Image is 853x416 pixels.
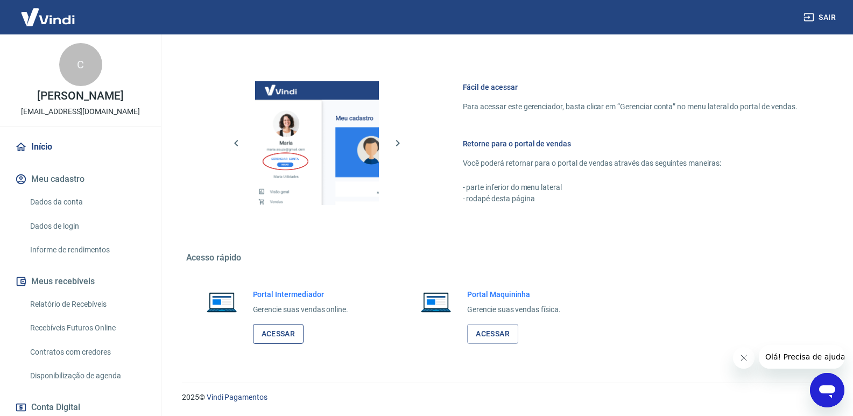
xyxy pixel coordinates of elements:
[13,135,148,159] a: Início
[253,289,349,300] h6: Portal Intermediador
[463,182,798,193] p: - parte inferior do menu lateral
[182,392,827,403] p: 2025 ©
[13,1,83,33] img: Vindi
[467,324,518,344] a: Acessar
[463,158,798,169] p: Você poderá retornar para o portal de vendas através das seguintes maneiras:
[810,373,844,407] iframe: Botão para abrir a janela de mensagens
[26,293,148,315] a: Relatório de Recebíveis
[26,365,148,387] a: Disponibilização de agenda
[463,101,798,112] p: Para acessar este gerenciador, basta clicar em “Gerenciar conta” no menu lateral do portal de ven...
[463,138,798,149] h6: Retorne para o portal de vendas
[207,393,267,401] a: Vindi Pagamentos
[26,239,148,261] a: Informe de rendimentos
[186,252,823,263] h5: Acesso rápido
[253,324,304,344] a: Acessar
[255,81,379,205] img: Imagem da dashboard mostrando o botão de gerenciar conta na sidebar no lado esquerdo
[13,167,148,191] button: Meu cadastro
[463,82,798,93] h6: Fácil de acessar
[253,304,349,315] p: Gerencie suas vendas online.
[801,8,840,27] button: Sair
[26,215,148,237] a: Dados de login
[467,304,561,315] p: Gerencie suas vendas física.
[26,341,148,363] a: Contratos com credores
[6,8,90,16] span: Olá! Precisa de ajuda?
[59,43,102,86] div: C
[26,317,148,339] a: Recebíveis Futuros Online
[13,270,148,293] button: Meus recebíveis
[413,289,459,315] img: Imagem de um notebook aberto
[759,345,844,369] iframe: Mensagem da empresa
[199,289,244,315] img: Imagem de um notebook aberto
[733,347,755,369] iframe: Fechar mensagem
[37,90,123,102] p: [PERSON_NAME]
[26,191,148,213] a: Dados da conta
[463,193,798,205] p: - rodapé desta página
[21,106,140,117] p: [EMAIL_ADDRESS][DOMAIN_NAME]
[467,289,561,300] h6: Portal Maquininha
